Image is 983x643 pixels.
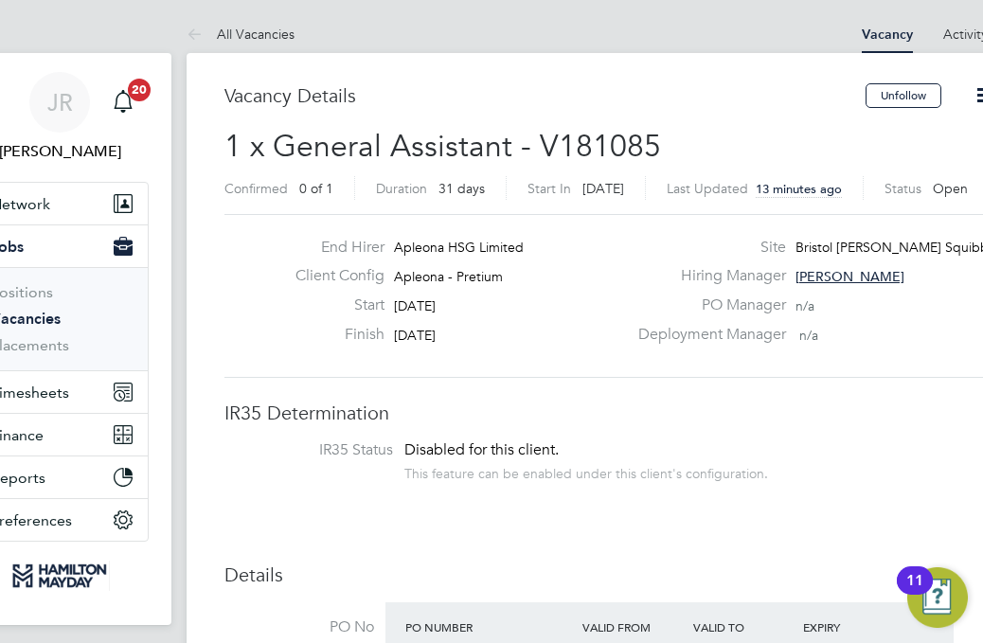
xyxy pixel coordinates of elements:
span: [DATE] [394,297,436,314]
div: 11 [906,580,923,605]
button: Unfollow [866,83,941,108]
span: Open [933,180,968,197]
label: Hiring Manager [627,266,786,286]
span: JR [47,90,73,115]
span: Disabled for this client. [404,440,559,459]
h3: Vacancy Details [224,83,866,108]
span: [PERSON_NAME] [795,268,904,285]
img: hamiltonmayday-logo-retina.png [9,561,109,591]
span: n/a [799,327,818,344]
button: Open Resource Center, 11 new notifications [907,567,968,628]
label: Confirmed [224,180,288,197]
label: IR35 Status [243,440,393,460]
span: [DATE] [582,180,624,197]
label: Deployment Manager [627,325,786,345]
a: Vacancy [862,27,913,43]
span: 1 x General Assistant - V181085 [224,128,661,165]
a: 20 [104,72,142,133]
span: [DATE] [394,327,436,344]
label: PO No [224,617,374,637]
span: 20 [128,79,151,101]
label: Last Updated [667,180,748,197]
label: PO Manager [627,295,786,315]
span: n/a [795,297,814,314]
a: All Vacancies [187,26,295,43]
label: Finish [280,325,384,345]
label: End Hirer [280,238,384,258]
label: Client Config [280,266,384,286]
span: Apleona HSG Limited [394,239,524,256]
label: Duration [376,180,427,197]
span: 13 minutes ago [756,181,842,197]
label: Status [885,180,921,197]
label: Start [280,295,384,315]
label: Start In [527,180,571,197]
span: Apleona - Pretium [394,268,503,285]
div: This feature can be enabled under this client's configuration. [404,460,768,482]
span: 31 days [438,180,485,197]
span: 0 of 1 [299,180,333,197]
label: Site [627,238,786,258]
